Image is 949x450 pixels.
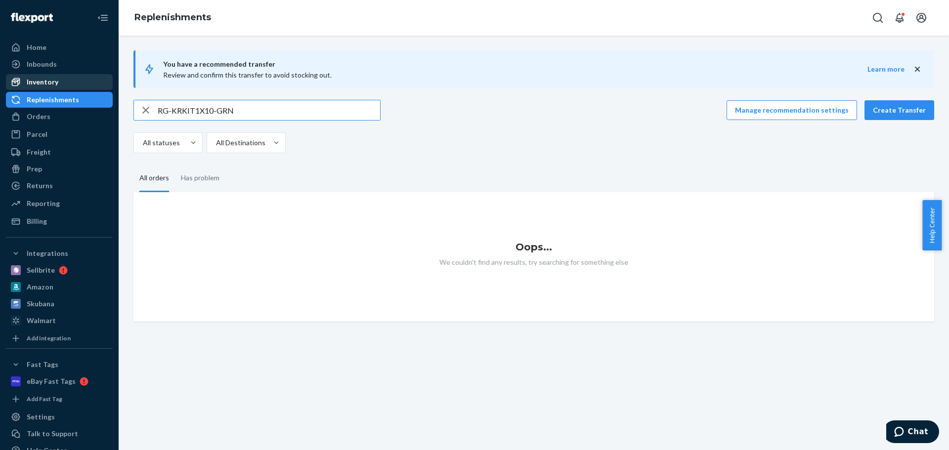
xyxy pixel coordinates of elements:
a: Sellbrite [6,262,113,278]
div: Inbounds [27,59,57,69]
div: All orders [139,165,169,192]
span: Review and confirm this transfer to avoid stocking out. [163,71,332,79]
input: All statuses [142,138,143,148]
input: All Destinations [215,138,216,148]
h1: Oops... [133,242,934,252]
div: Returns [27,181,53,191]
div: Fast Tags [27,360,58,369]
div: Reporting [27,199,60,208]
a: Add Fast Tag [6,393,113,405]
div: All statuses [143,138,180,148]
div: eBay Fast Tags [27,376,76,386]
button: Learn more [867,64,905,74]
div: Amazon [27,282,53,292]
div: Parcel [27,129,47,139]
a: Inventory [6,74,113,90]
div: Settings [27,412,55,422]
button: Integrations [6,245,113,261]
span: You have a recommended transfer [163,58,867,70]
button: Create Transfer [864,100,934,120]
button: close [912,64,922,75]
div: Add Integration [27,334,71,342]
button: Talk to Support [6,426,113,442]
div: Talk to Support [27,429,78,439]
div: Inventory [27,77,58,87]
a: Orders [6,109,113,124]
a: eBay Fast Tags [6,373,113,389]
a: Add Integration [6,332,113,344]
div: Freight [27,147,51,157]
button: Open account menu [911,8,931,28]
div: Add Fast Tag [27,395,62,403]
div: Walmart [27,316,56,326]
a: Home [6,40,113,55]
a: Walmart [6,313,113,328]
div: Skubana [27,299,54,309]
div: Replenishments [27,95,79,105]
ol: breadcrumbs [127,3,219,32]
div: All Destinations [216,138,265,148]
div: Orders [27,112,50,122]
div: Has problem [181,165,219,191]
iframe: Opens a widget where you can chat to one of our agents [886,420,939,445]
a: Skubana [6,296,113,312]
a: Parcel [6,126,113,142]
a: Replenishments [6,92,113,108]
div: Prep [27,164,42,174]
button: Manage recommendation settings [727,100,857,120]
p: We couldn't find any results, try searching for something else [133,257,934,267]
a: Reporting [6,196,113,211]
button: Fast Tags [6,357,113,372]
div: Integrations [27,248,68,258]
input: Search Transfers [158,100,380,120]
a: Amazon [6,279,113,295]
a: Inbounds [6,56,113,72]
button: Help Center [922,200,942,250]
a: Freight [6,144,113,160]
button: Open Search Box [868,8,888,28]
button: Open notifications [890,8,909,28]
div: Home [27,42,46,52]
div: Sellbrite [27,265,55,275]
a: Replenishments [134,12,211,23]
button: Close Navigation [93,8,113,28]
a: Prep [6,161,113,177]
a: Settings [6,409,113,425]
div: Billing [27,216,47,226]
a: Billing [6,213,113,229]
img: Flexport logo [11,13,53,23]
a: Returns [6,178,113,194]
